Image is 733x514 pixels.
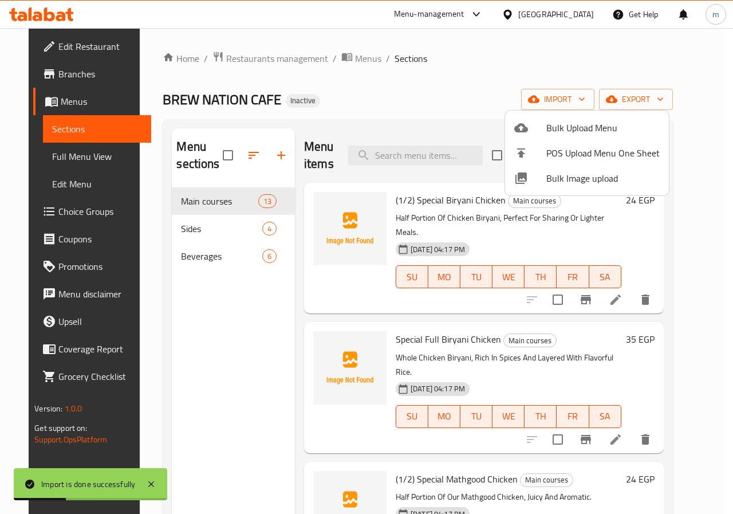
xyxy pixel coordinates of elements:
span: Bulk Upload Menu [546,121,660,135]
span: Bulk Image upload [546,171,660,185]
div: Import is done successfully [41,478,135,491]
li: Upload bulk menu [505,115,669,140]
li: POS Upload Menu One Sheet [505,140,669,166]
span: POS Upload Menu One Sheet [546,146,660,160]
